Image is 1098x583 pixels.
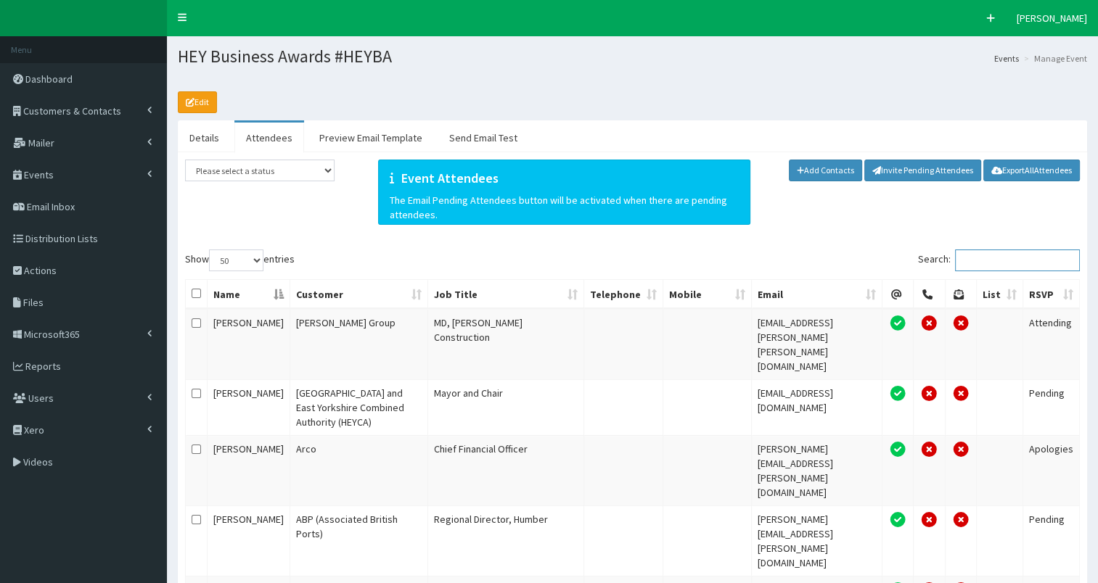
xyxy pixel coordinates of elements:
[789,160,863,181] a: Add Contacts
[864,160,981,181] a: Invite Pending Attendees
[882,280,914,309] th: Email Permission
[428,309,584,379] td: MD, [PERSON_NAME] Construction
[752,379,883,435] td: [EMAIL_ADDRESS][DOMAIN_NAME]
[209,249,263,271] select: Showentries
[24,423,44,437] span: Xero
[983,160,1080,181] a: ExportAllAttendees
[752,280,883,309] th: Email: activate to sort column ascending
[914,280,945,309] th: Telephone Permission
[23,455,53,468] span: Videos
[208,505,290,576] td: [PERSON_NAME]
[308,123,434,153] a: Preview Email Template
[208,379,290,435] td: [PERSON_NAME]
[584,280,663,309] th: Telephone: activate to sort column ascending
[185,160,335,181] select: status
[290,280,427,309] th: Customer: activate to sort column ascending
[25,360,61,373] span: Reports
[24,168,54,181] span: Events
[27,200,75,213] span: Email Inbox
[663,280,752,309] th: Mobile: activate to sort column ascending
[1020,52,1087,65] li: Manage Event
[1023,309,1080,379] td: Attending
[390,171,739,186] h4: Event Attendees
[378,160,751,225] div: The Email Pending Attendees button will be activated when there are pending attendees.
[290,435,427,505] td: Arco
[290,505,427,576] td: ABP (Associated British Ports)
[23,104,121,117] span: Customers & Contacts
[977,280,1023,309] th: List: activate to sort column ascending
[208,309,290,379] td: [PERSON_NAME]
[428,280,584,309] th: Job Title: activate to sort column ascending
[185,249,295,271] label: Show entries
[208,280,290,309] th: Name: activate to sort column descending
[946,280,977,309] th: Post Permission
[28,136,54,149] span: Mailer
[178,123,231,153] a: Details
[428,435,584,505] td: Chief Financial Officer
[918,249,1080,271] label: Search:
[428,379,584,435] td: Mayor and Chair
[955,249,1080,271] input: Search:
[290,379,427,435] td: [GEOGRAPHIC_DATA] and East Yorkshire Combined Authority (HEYCA)
[28,392,54,405] span: Users
[752,309,883,379] td: [EMAIL_ADDRESS][PERSON_NAME][PERSON_NAME][DOMAIN_NAME]
[994,52,1019,65] a: Events
[290,309,427,379] td: [PERSON_NAME] Group
[752,435,883,505] td: [PERSON_NAME][EMAIL_ADDRESS][PERSON_NAME][DOMAIN_NAME]
[178,91,217,113] a: Edit
[428,505,584,576] td: Regional Director, Humber
[1017,12,1087,25] span: [PERSON_NAME]
[1023,505,1080,576] td: Pending
[234,123,304,153] a: Attendees
[178,47,1087,66] h1: HEY Business Awards #HEYBA
[1023,435,1080,505] td: Apologies
[24,328,80,341] span: Microsoft365
[752,505,883,576] td: [PERSON_NAME][EMAIL_ADDRESS][PERSON_NAME][DOMAIN_NAME]
[1023,280,1080,309] th: RSVP: activate to sort column ascending
[192,289,201,298] input: Select All
[25,232,98,245] span: Distribution Lists
[23,296,44,309] span: Files
[24,264,57,277] span: Actions
[25,73,73,86] span: Dashboard
[208,435,290,505] td: [PERSON_NAME]
[1025,165,1034,175] span: All
[1023,379,1080,435] td: Pending
[438,123,529,153] a: Send Email Test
